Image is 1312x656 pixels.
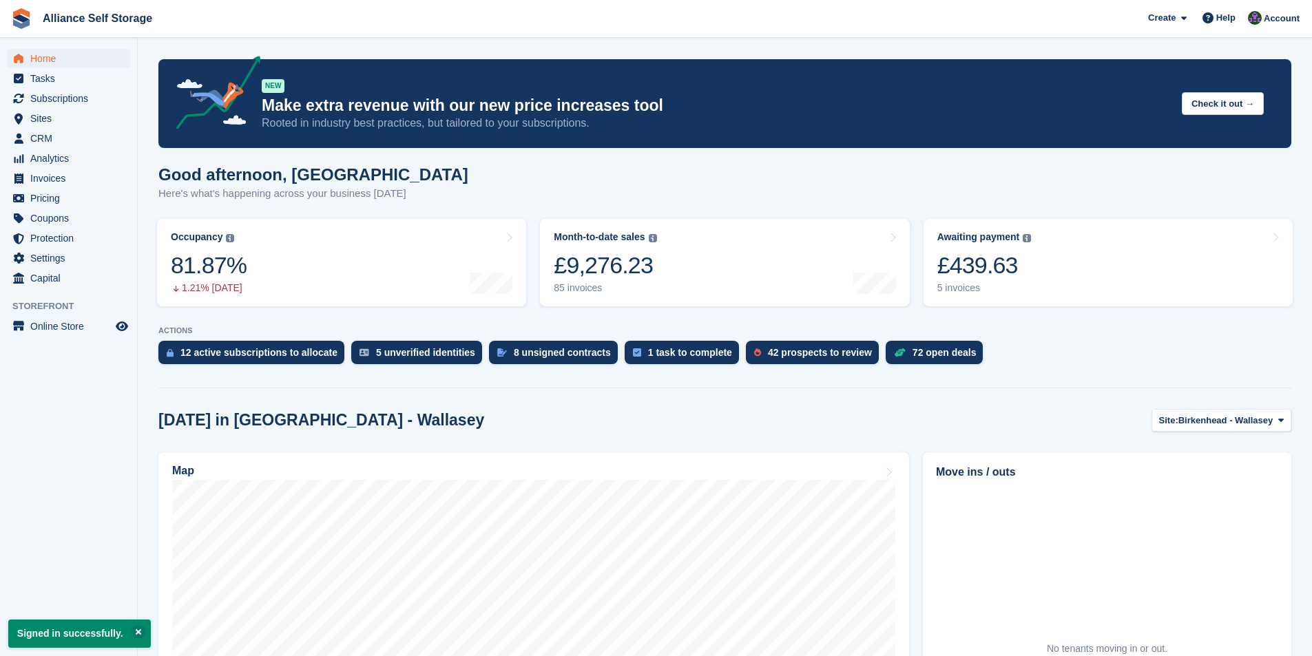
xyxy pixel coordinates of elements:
[165,56,261,134] img: price-adjustments-announcement-icon-8257ccfd72463d97f412b2fc003d46551f7dbcb40ab6d574587a9cd5c0d94...
[648,347,732,358] div: 1 task to complete
[7,69,130,88] a: menu
[30,89,113,108] span: Subscriptions
[633,348,641,357] img: task-75834270c22a3079a89374b754ae025e5fb1db73e45f91037f5363f120a921f8.svg
[11,8,32,29] img: stora-icon-8386f47178a22dfd0bd8f6a31ec36ba5ce8667c1dd55bd0f319d3a0aa187defe.svg
[1152,409,1291,432] button: Site: Birkenhead - Wallasey
[886,341,990,371] a: 72 open deals
[1264,12,1300,25] span: Account
[7,268,130,288] a: menu
[489,341,625,371] a: 8 unsigned contracts
[7,229,130,248] a: menu
[172,465,194,477] h2: Map
[171,282,247,294] div: 1.21% [DATE]
[360,348,369,357] img: verify_identity-adf6edd0f0f0b5bbfe63781bf79b02c33cf7c696d77639b501bdc392416b5a36.svg
[1148,11,1176,25] span: Create
[171,231,222,243] div: Occupancy
[937,282,1032,294] div: 5 invoices
[1248,11,1262,25] img: Romilly Norton
[158,165,468,184] h1: Good afternoon, [GEOGRAPHIC_DATA]
[262,79,284,93] div: NEW
[540,219,909,306] a: Month-to-date sales £9,276.23 85 invoices
[7,248,130,268] a: menu
[158,411,484,430] h2: [DATE] in [GEOGRAPHIC_DATA] - Wallasey
[936,464,1278,480] h2: Move ins / outs
[746,341,886,371] a: 42 prospects to review
[37,7,158,30] a: Alliance Self Storage
[158,326,1291,335] p: ACTIONS
[1182,92,1264,115] button: Check it out →
[1047,642,1167,656] div: No tenants moving in or out.
[7,49,130,68] a: menu
[554,251,656,279] div: £9,276.23
[158,341,351,371] a: 12 active subscriptions to allocate
[12,299,137,313] span: Storefront
[30,317,113,336] span: Online Store
[30,109,113,128] span: Sites
[7,209,130,228] a: menu
[649,234,657,242] img: icon-info-grey-7440780725fd019a000dd9b08b2336e03edf1995a4989e88bcd33f0948082b44.svg
[894,348,906,357] img: deal-1b604bf984904fb50ccaf53a9ad4b4a5d6e5aea283cecdc64d6e3604feb123c2.svg
[768,347,872,358] div: 42 prospects to review
[7,149,130,168] a: menu
[924,219,1293,306] a: Awaiting payment £439.63 5 invoices
[30,189,113,208] span: Pricing
[30,129,113,148] span: CRM
[514,347,611,358] div: 8 unsigned contracts
[226,234,234,242] img: icon-info-grey-7440780725fd019a000dd9b08b2336e03edf1995a4989e88bcd33f0948082b44.svg
[30,149,113,168] span: Analytics
[7,189,130,208] a: menu
[30,69,113,88] span: Tasks
[167,348,174,357] img: active_subscription_to_allocate_icon-d502201f5373d7db506a760aba3b589e785aa758c864c3986d89f69b8ff3...
[7,169,130,188] a: menu
[158,186,468,202] p: Here's what's happening across your business [DATE]
[1023,234,1031,242] img: icon-info-grey-7440780725fd019a000dd9b08b2336e03edf1995a4989e88bcd33f0948082b44.svg
[8,620,151,648] p: Signed in successfully.
[180,347,337,358] div: 12 active subscriptions to allocate
[157,219,526,306] a: Occupancy 81.87% 1.21% [DATE]
[262,96,1171,116] p: Make extra revenue with our new price increases tool
[7,89,130,108] a: menu
[554,282,656,294] div: 85 invoices
[913,347,977,358] div: 72 open deals
[30,248,113,268] span: Settings
[554,231,645,243] div: Month-to-date sales
[1178,414,1273,427] span: Birkenhead - Wallasey
[7,317,130,336] a: menu
[754,348,761,357] img: prospect-51fa495bee0391a8d652442698ab0144808aea92771e9ea1ae160a38d050c398.svg
[262,116,1171,131] p: Rooted in industry best practices, but tailored to your subscriptions.
[625,341,746,371] a: 1 task to complete
[1216,11,1236,25] span: Help
[30,209,113,228] span: Coupons
[171,251,247,279] div: 81.87%
[7,129,130,148] a: menu
[30,169,113,188] span: Invoices
[937,231,1020,243] div: Awaiting payment
[30,49,113,68] span: Home
[1159,414,1178,427] span: Site:
[351,341,489,371] a: 5 unverified identities
[376,347,475,358] div: 5 unverified identities
[30,229,113,248] span: Protection
[114,318,130,335] a: Preview store
[30,268,113,288] span: Capital
[7,109,130,128] a: menu
[497,348,507,357] img: contract_signature_icon-13c848040528278c33f63329250d36e43548de30e8caae1d1a13099fd9432cc5.svg
[937,251,1032,279] div: £439.63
